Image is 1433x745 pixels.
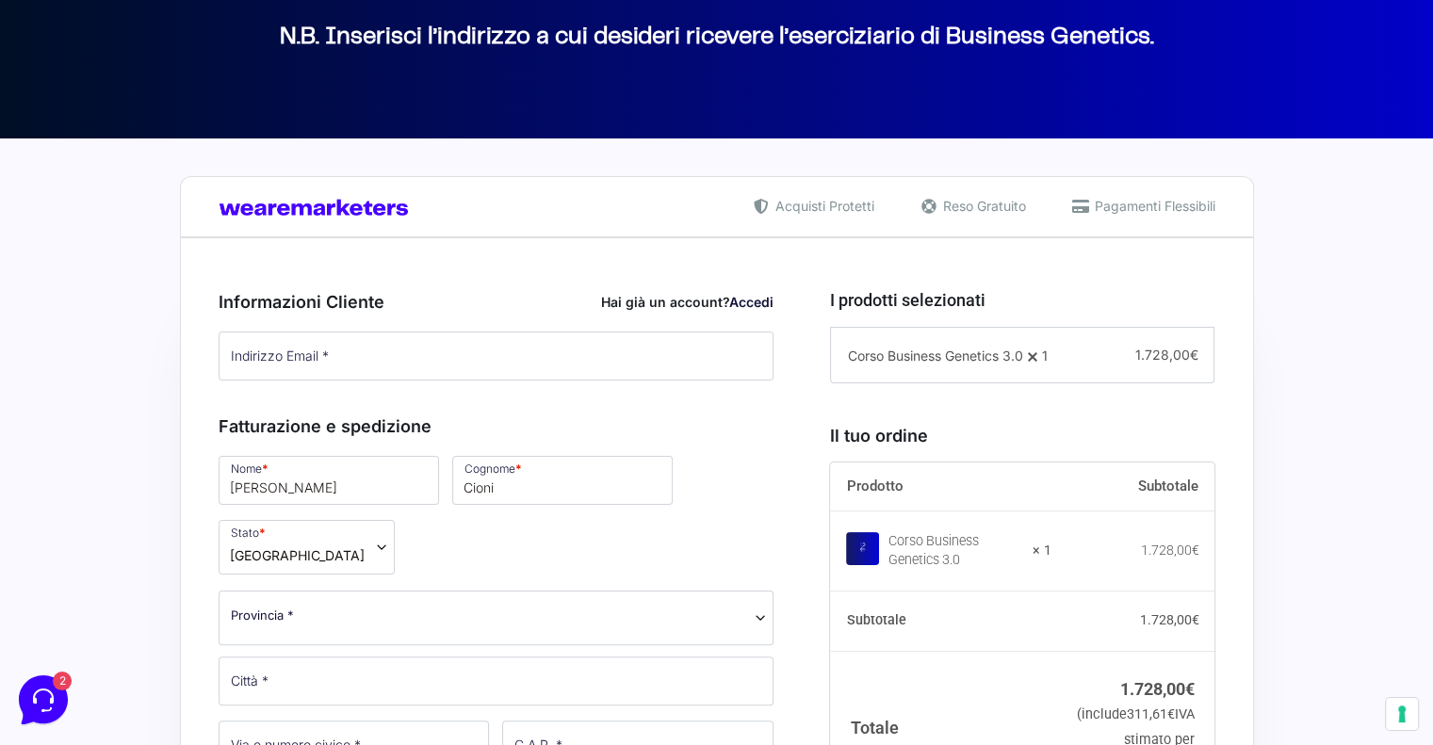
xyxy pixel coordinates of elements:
[23,170,354,227] a: [PERSON_NAME]Ciao 🙂 Se hai qualche domanda siamo qui per aiutarti![DATE]2
[30,310,147,325] span: Trova una risposta
[30,235,347,272] button: Inizia una conversazione
[231,606,294,625] span: Provincia *
[1033,542,1051,560] strong: × 1
[1041,348,1047,364] span: 1
[290,598,318,615] p: Aiuto
[771,196,874,216] span: Acquisti Protetti
[1090,196,1215,216] span: Pagamenti Flessibili
[30,180,68,218] img: dark
[219,413,774,439] h3: Fatturazione e spedizione
[310,105,347,122] p: [DATE]
[188,570,202,583] span: 2
[1191,543,1198,558] span: €
[30,75,160,90] span: Le tue conversazioni
[452,456,673,505] input: Cognome *
[1167,706,1175,722] span: €
[79,201,299,219] p: Ciao 🙂 Se hai qualche domanda siamo qui per aiutarti!
[219,456,439,505] input: Nome *
[310,178,347,195] p: [DATE]
[219,289,774,315] h3: Informazioni Cliente
[23,98,354,154] a: [PERSON_NAME]Ciao 🙂 Se hai qualche domanda siamo qui per aiutarti![DATE]2
[601,292,773,312] div: Hai già un account?
[328,128,347,147] span: 2
[201,310,347,325] a: Apri Centro Assistenza
[15,572,131,615] button: Home
[30,107,68,145] img: dark
[1189,347,1197,363] span: €
[1386,698,1418,730] button: Le tue preferenze relative al consenso per le tecnologie di tracciamento
[219,520,395,575] span: Stato
[79,178,299,197] span: [PERSON_NAME]
[847,348,1022,364] span: Corso Business Genetics 3.0
[1191,612,1198,627] span: €
[15,672,72,728] iframe: Customerly Messenger Launcher
[122,246,278,261] span: Inizia una conversazione
[830,287,1214,313] h3: I prodotti selezionati
[168,75,347,90] a: [DEMOGRAPHIC_DATA] tutto
[219,591,774,645] span: Provincia
[830,462,1051,511] th: Prodotto
[1127,706,1175,722] span: 311,61
[830,423,1214,448] h3: Il tuo ordine
[1139,612,1198,627] bdi: 1.728,00
[246,572,362,615] button: Aiuto
[729,294,773,310] a: Accedi
[219,332,774,381] input: Indirizzo Email *
[846,532,879,565] img: Corso Business Genetics 3.0
[888,532,1020,570] div: Corso Business Genetics 3.0
[1051,462,1215,511] th: Subtotale
[189,37,1245,38] p: N.B. Inserisci l’indirizzo a cui desideri ricevere l’eserciziario di Business Genetics.
[42,350,308,369] input: Cerca un articolo...
[1120,679,1195,699] bdi: 1.728,00
[230,545,365,565] span: Italia
[328,201,347,219] span: 2
[830,591,1051,652] th: Subtotale
[1134,347,1197,363] span: 1.728,00
[1185,679,1195,699] span: €
[219,656,774,705] input: Città *
[57,598,89,615] p: Home
[79,105,299,124] span: [PERSON_NAME]
[131,572,247,615] button: 2Messaggi
[79,128,299,147] p: Ciao 🙂 Se hai qualche domanda siamo qui per aiutarti!
[15,15,317,45] h2: Ciao da Marketers 👋
[938,196,1026,216] span: Reso Gratuito
[1140,543,1198,558] bdi: 1.728,00
[163,598,214,615] p: Messaggi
